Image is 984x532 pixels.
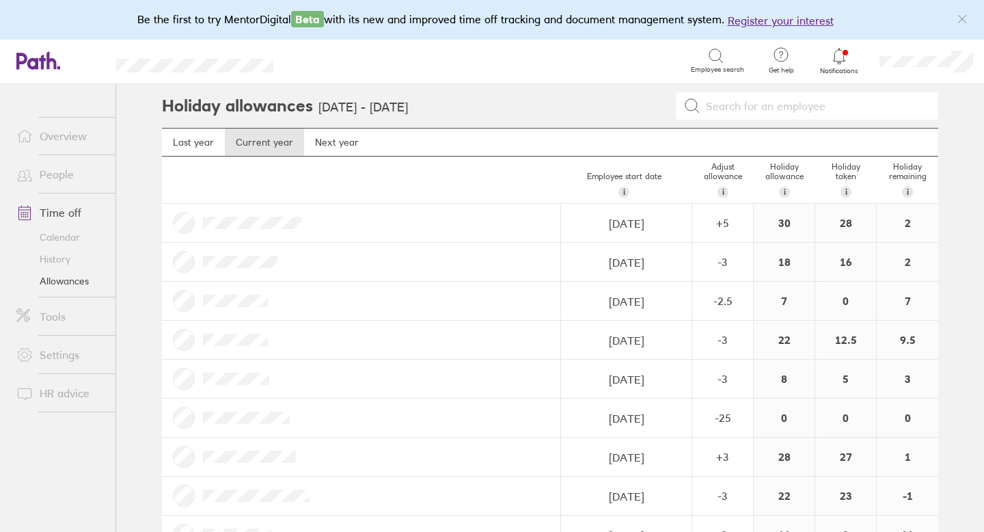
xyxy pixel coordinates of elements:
[562,360,691,399] input: dd/mm/yyyy
[877,157,938,203] div: Holiday remaining
[754,438,815,476] div: 28
[722,187,724,198] span: i
[693,295,752,307] div: -2.5
[815,477,876,515] div: 23
[754,243,815,281] div: 18
[562,243,691,282] input: dd/mm/yyyy
[691,66,744,74] span: Employee search
[162,129,225,156] a: Last year
[562,321,691,360] input: dd/mm/yyyy
[877,360,938,398] div: 3
[754,321,815,359] div: 22
[877,438,938,476] div: 1
[5,199,115,226] a: Time off
[693,256,752,268] div: -3
[692,157,754,203] div: Adjust allowance
[693,217,752,229] div: + 5
[907,187,909,198] span: i
[754,282,815,320] div: 7
[291,11,324,27] span: Beta
[817,67,862,75] span: Notifications
[877,477,938,515] div: -1
[784,187,786,198] span: i
[556,166,692,203] div: Employee start date
[562,438,691,477] input: dd/mm/yyyy
[700,93,930,119] input: Search for an employee
[137,11,847,29] div: Be the first to try MentorDigital with its new and improved time off tracking and document manage...
[877,282,938,320] div: 7
[310,54,345,66] div: Search
[877,321,938,359] div: 9.5
[5,380,115,407] a: HR advice
[693,451,752,463] div: + 3
[693,334,752,346] div: -3
[562,477,691,516] input: dd/mm/yyyy
[815,399,876,437] div: 0
[759,66,804,75] span: Get help
[754,399,815,437] div: 0
[5,226,115,248] a: Calendar
[5,248,115,270] a: History
[817,46,862,75] a: Notifications
[815,157,877,203] div: Holiday taken
[162,84,313,128] h2: Holiday allowances
[754,204,815,242] div: 30
[877,243,938,281] div: 2
[225,129,304,156] a: Current year
[5,303,115,330] a: Tools
[5,270,115,292] a: Allowances
[693,373,752,385] div: -3
[815,204,876,242] div: 28
[845,187,847,198] span: i
[815,438,876,476] div: 27
[877,399,938,437] div: 0
[304,129,370,156] a: Next year
[815,243,876,281] div: 16
[623,187,625,198] span: i
[815,360,876,398] div: 5
[562,204,691,243] input: dd/mm/yyyy
[562,282,691,321] input: dd/mm/yyyy
[5,122,115,150] a: Overview
[754,360,815,398] div: 8
[5,161,115,188] a: People
[815,282,876,320] div: 0
[754,477,815,515] div: 22
[877,204,938,242] div: 2
[5,341,115,369] a: Settings
[693,412,752,424] div: -25
[754,157,815,203] div: Holiday allowance
[815,321,876,359] div: 12.5
[728,12,834,29] button: Register your interest
[562,399,691,438] input: dd/mm/yyyy
[318,101,408,115] h3: [DATE] - [DATE]
[693,490,752,502] div: -3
